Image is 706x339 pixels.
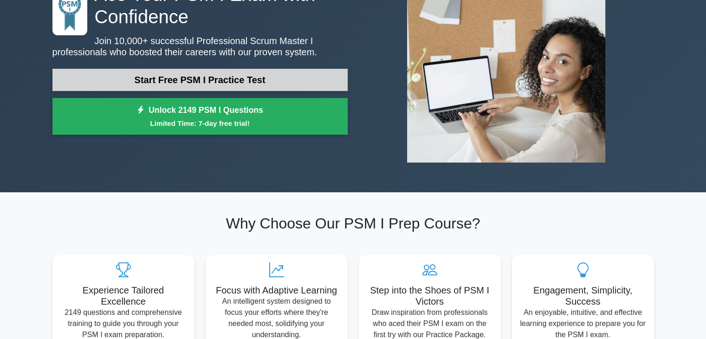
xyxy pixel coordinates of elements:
h2: Why Choose Our PSM I Prep Course? [52,215,654,232]
h5: Experience Tailored Excellence [60,285,187,307]
a: Start Free PSM I Practice Test [52,69,348,91]
small: Limited Time: 7-day free trial! [64,118,336,129]
a: Unlock 2149 PSM I QuestionsLimited Time: 7-day free trial! [52,98,348,135]
h5: Focus with Adaptive Learning [213,285,340,296]
h5: Engagement, Simplicity, Success [519,285,647,307]
h5: Step into the Shoes of PSM I Victors [366,285,493,307]
p: Join 10,000+ successful Professional Scrum Master I professionals who boosted their careers with ... [52,35,348,58]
